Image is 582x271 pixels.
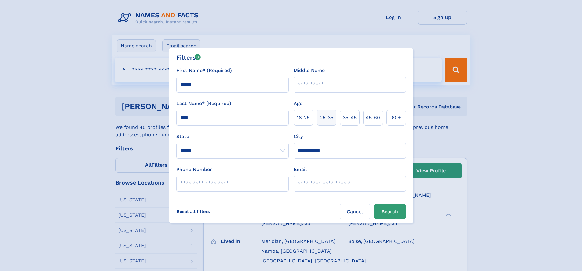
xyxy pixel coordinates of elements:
[176,100,231,107] label: Last Name* (Required)
[173,204,214,219] label: Reset all filters
[176,133,289,140] label: State
[294,67,325,74] label: Middle Name
[366,114,380,121] span: 45‑60
[176,67,232,74] label: First Name* (Required)
[374,204,406,219] button: Search
[343,114,357,121] span: 35‑45
[320,114,333,121] span: 25‑35
[294,133,303,140] label: City
[176,166,212,173] label: Phone Number
[339,204,371,219] label: Cancel
[297,114,309,121] span: 18‑25
[294,100,302,107] label: Age
[294,166,307,173] label: Email
[392,114,401,121] span: 60+
[176,53,201,62] div: Filters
